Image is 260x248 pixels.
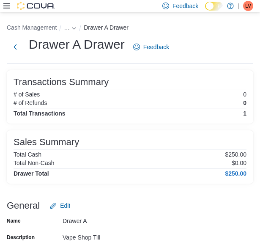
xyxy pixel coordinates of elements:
p: $0.00 [232,160,246,166]
div: Vape Shop Till [63,231,176,241]
span: Feedback [143,43,169,51]
a: Feedback [130,39,172,55]
h4: Drawer Total [14,170,49,177]
button: Drawer A Drawer [84,24,129,31]
span: See collapsed breadcrumbs [64,24,70,31]
h3: Sales Summary [14,137,79,147]
div: Lori Vape [243,1,253,11]
button: Edit [47,197,74,214]
h4: Total Transactions [14,110,66,117]
h6: # of Sales [14,91,40,98]
p: 0 [243,99,246,106]
span: Edit [60,201,70,210]
h4: 1 [243,110,246,117]
label: Name [7,218,21,224]
h1: Drawer A Drawer [29,36,125,53]
span: LV [245,1,251,11]
h6: Total Non-Cash [14,160,55,166]
button: See collapsed breadcrumbs - Clicking this button will toggle a popover dialog. [64,24,77,31]
div: Drawer A [63,214,176,224]
h3: General [7,201,40,211]
p: 0 [243,91,246,98]
input: Dark Mode [205,2,223,11]
p: | [238,1,240,11]
nav: An example of EuiBreadcrumbs [7,22,253,34]
span: Feedback [172,2,198,10]
label: Description [7,234,35,241]
p: $250.00 [225,151,246,158]
h6: Total Cash [14,151,41,158]
h3: Transactions Summary [14,77,109,87]
button: Next [7,39,24,55]
button: Cash Management [7,24,57,31]
svg: - Clicking this button will toggle a popover dialog. [71,26,77,31]
img: Cova [17,2,55,10]
h4: $250.00 [225,170,246,177]
h6: # of Refunds [14,99,47,106]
